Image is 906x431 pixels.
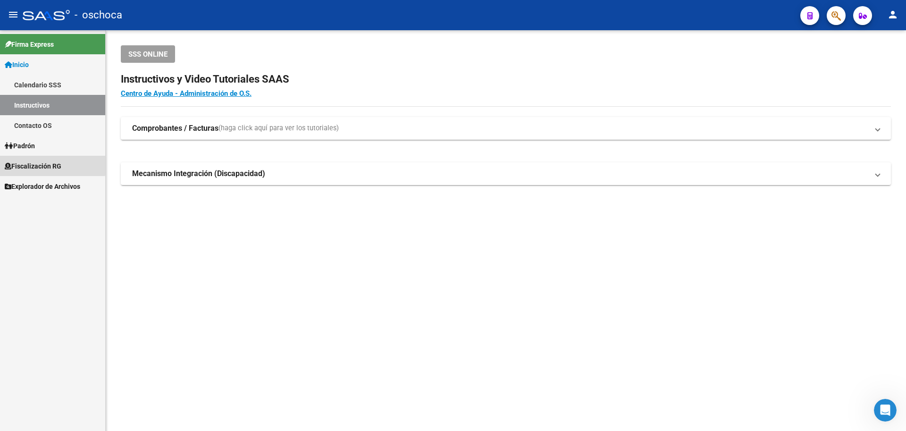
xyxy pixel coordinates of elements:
[5,161,61,171] span: Fiscalización RG
[5,39,54,50] span: Firma Express
[121,70,891,88] h2: Instructivos y Video Tutoriales SAAS
[5,141,35,151] span: Padrón
[128,50,168,59] span: SSS ONLINE
[5,59,29,70] span: Inicio
[121,45,175,63] button: SSS ONLINE
[75,5,122,25] span: - oschoca
[132,169,265,179] strong: Mecanismo Integración (Discapacidad)
[121,162,891,185] mat-expansion-panel-header: Mecanismo Integración (Discapacidad)
[874,399,897,422] iframe: Intercom live chat
[218,123,339,134] span: (haga click aquí para ver los tutoriales)
[887,9,898,20] mat-icon: person
[132,123,218,134] strong: Comprobantes / Facturas
[121,89,252,98] a: Centro de Ayuda - Administración de O.S.
[5,181,80,192] span: Explorador de Archivos
[121,117,891,140] mat-expansion-panel-header: Comprobantes / Facturas(haga click aquí para ver los tutoriales)
[8,9,19,20] mat-icon: menu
